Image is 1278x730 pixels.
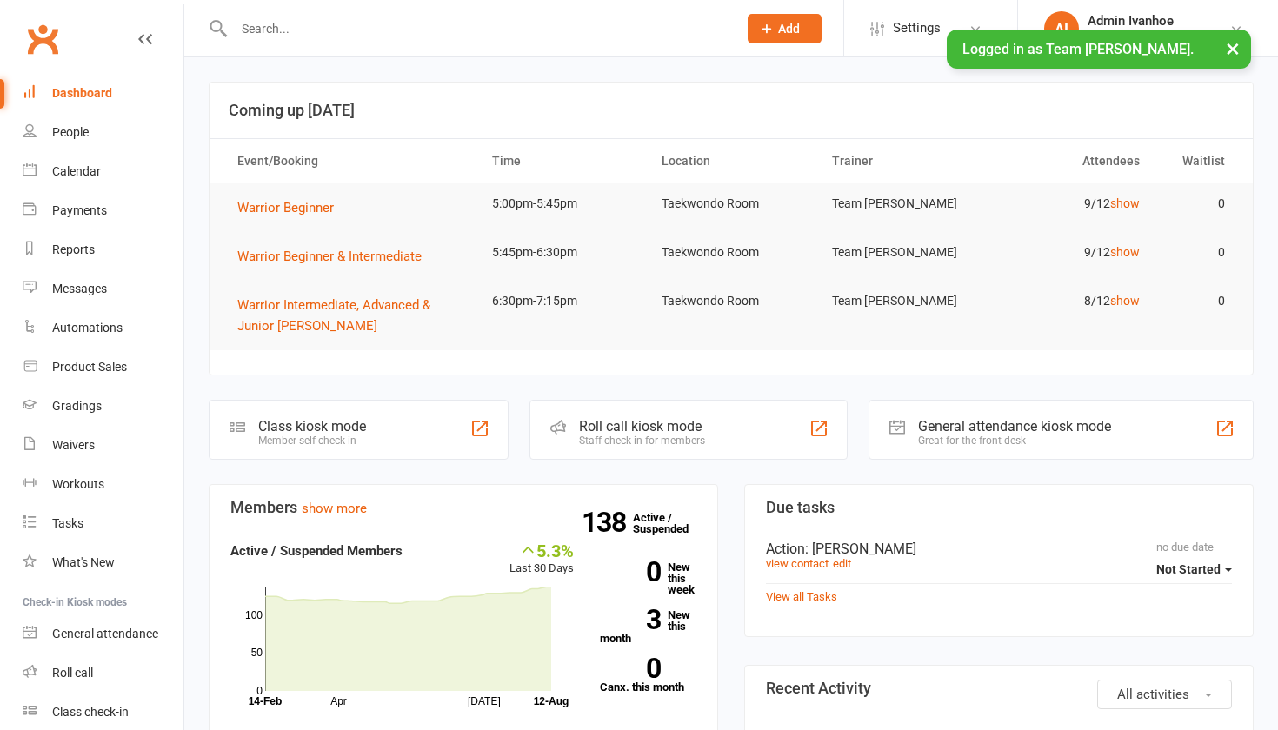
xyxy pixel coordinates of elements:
td: 5:00pm-5:45pm [476,183,646,224]
div: Staff check-in for members [579,435,705,447]
a: show more [302,501,367,516]
td: 5:45pm-6:30pm [476,232,646,273]
div: People [52,125,89,139]
div: What's New [52,555,115,569]
a: Roll call [23,654,183,693]
td: 9/12 [986,183,1155,224]
a: Gradings [23,387,183,426]
td: Team [PERSON_NAME] [816,281,986,322]
div: Waivers [52,438,95,452]
button: Add [748,14,822,43]
div: General attendance [52,627,158,640]
a: Automations [23,309,183,348]
td: Team [PERSON_NAME] [816,183,986,224]
strong: 0 [600,559,661,585]
button: Not Started [1156,554,1232,585]
a: view contact [766,557,829,570]
div: Messages [52,282,107,295]
a: People [23,113,183,152]
button: Warrior Beginner & Intermediate [237,246,434,267]
a: Payments [23,191,183,230]
h3: Coming up [DATE] [229,102,1234,119]
a: 0New this week [600,561,697,595]
div: Class check-in [52,705,129,719]
div: Product Sales [52,360,127,374]
a: Reports [23,230,183,269]
div: Roll call kiosk mode [579,418,705,435]
th: Time [476,139,646,183]
a: show [1110,245,1140,259]
div: 5.3% [509,541,574,560]
div: Class kiosk mode [258,418,366,435]
a: 3New this month [600,609,697,644]
span: Settings [893,9,941,48]
a: 0Canx. this month [600,658,697,693]
h3: Members [230,499,696,516]
td: 0 [1155,232,1241,273]
strong: 3 [600,607,661,633]
div: Gradings [52,399,102,413]
div: Reports [52,242,95,256]
strong: 138 [582,509,633,535]
td: Team [PERSON_NAME] [816,232,986,273]
a: Tasks [23,504,183,543]
td: Taekwondo Room [646,183,815,224]
div: Great for the front desk [918,435,1111,447]
th: Event/Booking [222,139,476,183]
div: Roll call [52,666,93,680]
a: Messages [23,269,183,309]
a: 138Active / Suspended [633,499,709,547]
button: Warrior Intermediate, Advanced & Junior [PERSON_NAME] [237,295,461,336]
strong: Active / Suspended Members [230,543,403,559]
a: show [1110,196,1140,210]
div: Member self check-in [258,435,366,447]
a: Calendar [23,152,183,191]
td: 8/12 [986,281,1155,322]
td: Taekwondo Room [646,232,815,273]
span: Add [778,22,800,36]
a: Product Sales [23,348,183,387]
td: 6:30pm-7:15pm [476,281,646,322]
a: Clubworx [21,17,64,61]
div: Last 30 Days [509,541,574,578]
div: General attendance kiosk mode [918,418,1111,435]
span: Logged in as Team [PERSON_NAME]. [962,41,1194,57]
th: Location [646,139,815,183]
a: show [1110,294,1140,308]
div: Workouts [52,477,104,491]
a: Dashboard [23,74,183,113]
div: Action [766,541,1232,557]
strong: 0 [600,655,661,681]
span: Warrior Beginner [237,200,334,216]
input: Search... [229,17,725,41]
a: View all Tasks [766,590,837,603]
a: What's New [23,543,183,582]
span: All activities [1117,687,1189,702]
div: Tasks [52,516,83,530]
a: General attendance kiosk mode [23,614,183,654]
a: Waivers [23,426,183,465]
button: × [1217,30,1248,67]
div: Automations [52,321,123,335]
div: Team [PERSON_NAME] [1088,29,1213,44]
h3: Due tasks [766,499,1232,516]
span: Warrior Beginner & Intermediate [237,249,422,264]
td: 0 [1155,281,1241,322]
span: : [PERSON_NAME] [805,541,916,557]
td: 0 [1155,183,1241,224]
div: Payments [52,203,107,217]
button: Warrior Beginner [237,197,346,218]
th: Trainer [816,139,986,183]
a: edit [833,557,851,570]
div: Calendar [52,164,101,178]
button: All activities [1097,680,1232,709]
div: AI [1044,11,1079,46]
div: Admin Ivanhoe [1088,13,1213,29]
th: Attendees [986,139,1155,183]
td: 9/12 [986,232,1155,273]
span: Warrior Intermediate, Advanced & Junior [PERSON_NAME] [237,297,430,334]
th: Waitlist [1155,139,1241,183]
td: Taekwondo Room [646,281,815,322]
div: Dashboard [52,86,112,100]
h3: Recent Activity [766,680,1232,697]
